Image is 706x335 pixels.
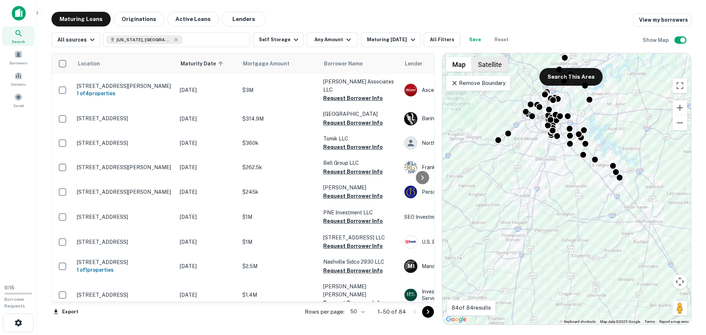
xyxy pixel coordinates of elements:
[114,12,164,26] button: Originations
[180,139,235,147] p: [DATE]
[73,53,176,74] th: Location
[323,78,397,94] p: [PERSON_NAME] Associates LLC
[253,32,304,47] button: Self Storage
[242,213,316,221] p: $1M
[673,274,687,289] button: Map camera controls
[11,81,26,87] span: Contacts
[452,303,491,312] p: 84 of 84 results
[643,36,670,44] h6: Show Map
[673,115,687,130] button: Zoom out
[167,12,219,26] button: Active Loans
[242,262,316,270] p: $2.5M
[2,90,35,110] a: Saved
[242,139,316,147] p: $360k
[408,263,414,270] p: M I
[405,59,422,68] span: Lender
[323,242,383,250] button: Request Borrower Info
[13,103,24,108] span: Saved
[446,57,472,72] button: Show street map
[180,115,235,123] p: [DATE]
[323,258,397,266] p: Nashville Sidco 2930 LLC
[323,167,383,176] button: Request Borrower Info
[242,188,316,196] p: $245k
[404,289,417,301] img: picture
[10,60,27,66] span: Borrowers
[404,161,514,174] div: Franklin Financial Network Inc.
[378,307,406,316] p: 1–50 of 84
[4,297,25,309] span: Borrower Requests
[564,319,596,324] button: Keyboard shortcuts
[239,53,320,74] th: Mortgage Amount
[2,69,35,89] a: Contacts
[323,110,397,118] p: [GEOGRAPHIC_DATA]
[404,83,514,97] div: Ascend Federal Credit Union
[77,259,172,265] p: [STREET_ADDRESS]
[51,306,80,317] button: Export
[77,214,172,220] p: [STREET_ADDRESS]
[404,185,514,199] div: Persons Banking Company
[404,236,417,248] img: picture
[77,239,172,245] p: [STREET_ADDRESS]
[180,238,235,246] p: [DATE]
[181,59,225,68] span: Maturity Date
[600,320,640,324] span: Map data ©2025 Google
[442,53,691,324] div: 0 0
[77,189,172,195] p: [STREET_ADDRESS][PERSON_NAME]
[404,288,514,302] div: Investment Property Exchange Services, INC (ipx1031)
[77,140,172,146] p: [STREET_ADDRESS]
[645,320,655,324] a: Terms (opens in new tab)
[242,115,316,123] p: $314.9M
[180,86,235,94] p: [DATE]
[77,89,172,97] h6: 1 of 4 properties
[180,213,235,221] p: [DATE]
[404,112,514,125] div: Barings LLC
[633,13,691,26] a: View my borrowers
[323,217,383,225] button: Request Borrower Info
[180,291,235,299] p: [DATE]
[307,32,358,47] button: Any Amount
[669,276,706,311] iframe: Chat Widget
[323,94,383,103] button: Request Borrower Info
[51,12,111,26] button: Maturing Loans
[2,26,35,46] a: Search
[472,57,508,72] button: Show satellite imagery
[103,32,250,47] button: [US_STATE], [GEOGRAPHIC_DATA]
[242,163,316,171] p: $262.5k
[323,159,397,167] p: Bell Group LLC
[407,115,414,122] p: B L
[404,213,514,221] p: SEO Investments GP
[51,32,100,47] button: All sources
[444,315,468,324] img: Google
[451,79,506,88] p: Remove Boundary
[404,235,514,249] div: U.s. Bank
[324,59,363,68] span: Borrower Name
[400,53,518,74] th: Lender
[463,32,487,47] button: Save your search to get updates of matches that match your search criteria.
[242,291,316,299] p: $1.4M
[242,86,316,94] p: $3M
[347,306,366,317] div: 50
[404,136,514,150] div: North [US_STATE] Credit Union
[57,35,97,44] div: All sources
[323,183,397,192] p: [PERSON_NAME]
[444,315,468,324] a: Open this area in Google Maps (opens a new window)
[4,285,14,291] span: 0 / 15
[78,59,100,68] span: Location
[180,262,235,270] p: [DATE]
[242,238,316,246] p: $1M
[180,188,235,196] p: [DATE]
[539,68,603,86] button: Search This Area
[77,115,172,122] p: [STREET_ADDRESS]
[2,47,35,67] a: Borrowers
[323,118,383,127] button: Request Borrower Info
[77,292,172,298] p: [STREET_ADDRESS]
[323,282,397,299] p: [PERSON_NAME] [PERSON_NAME]
[320,53,400,74] th: Borrower Name
[361,32,420,47] button: Maturing [DATE]
[404,186,417,198] img: picture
